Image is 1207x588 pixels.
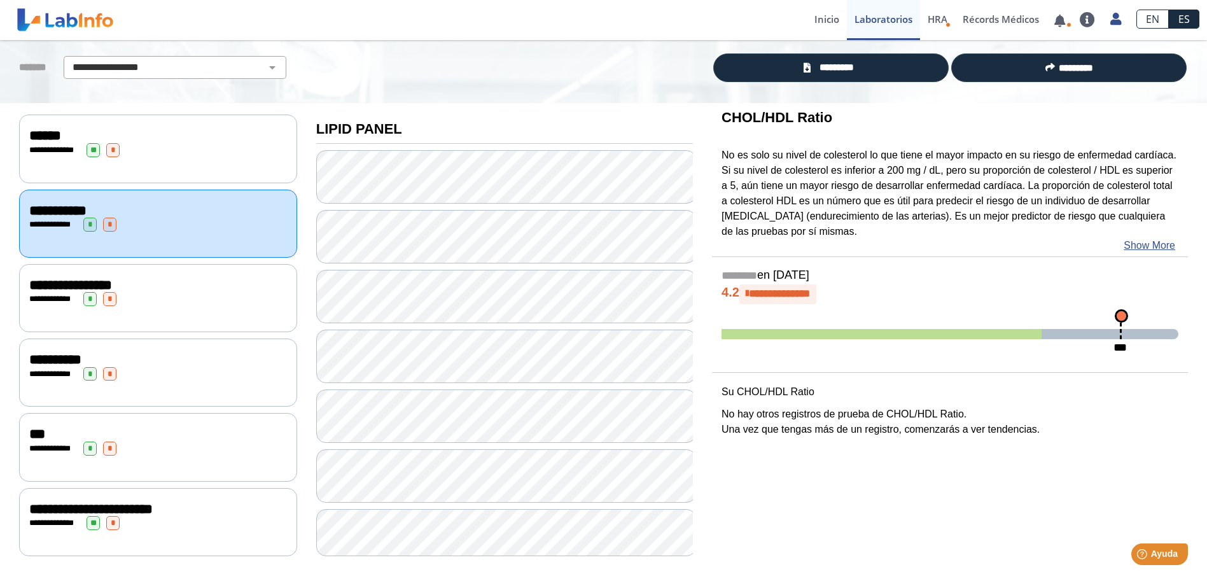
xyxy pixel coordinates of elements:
[722,407,1178,437] p: No hay otros registros de prueba de CHOL/HDL Ratio. Una vez que tengas más de un registro, comenz...
[722,269,1178,283] h5: en [DATE]
[1094,538,1193,574] iframe: Help widget launcher
[1169,10,1199,29] a: ES
[1124,238,1175,253] a: Show More
[722,384,1178,400] p: Su CHOL/HDL Ratio
[1136,10,1169,29] a: EN
[722,284,1178,304] h4: 4.2
[316,121,402,137] b: LIPID PANEL
[722,109,832,125] b: CHOL/HDL Ratio
[722,148,1178,239] p: No es solo su nivel de colesterol lo que tiene el mayor impacto en su riesgo de enfermedad cardía...
[928,13,947,25] span: HRA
